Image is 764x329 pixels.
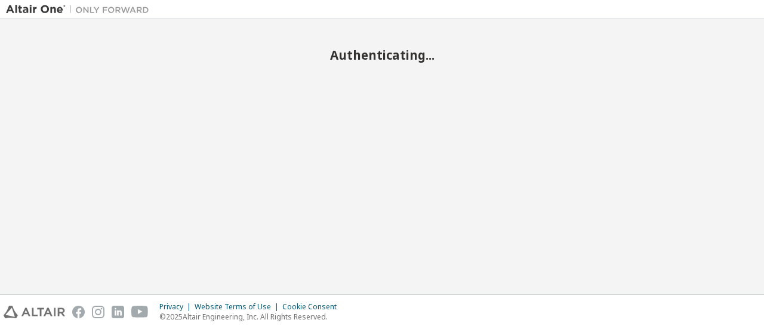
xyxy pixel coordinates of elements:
[195,302,282,312] div: Website Terms of Use
[112,306,124,318] img: linkedin.svg
[4,306,65,318] img: altair_logo.svg
[131,306,149,318] img: youtube.svg
[282,302,344,312] div: Cookie Consent
[6,47,758,63] h2: Authenticating...
[72,306,85,318] img: facebook.svg
[159,302,195,312] div: Privacy
[159,312,344,322] p: © 2025 Altair Engineering, Inc. All Rights Reserved.
[6,4,155,16] img: Altair One
[92,306,104,318] img: instagram.svg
